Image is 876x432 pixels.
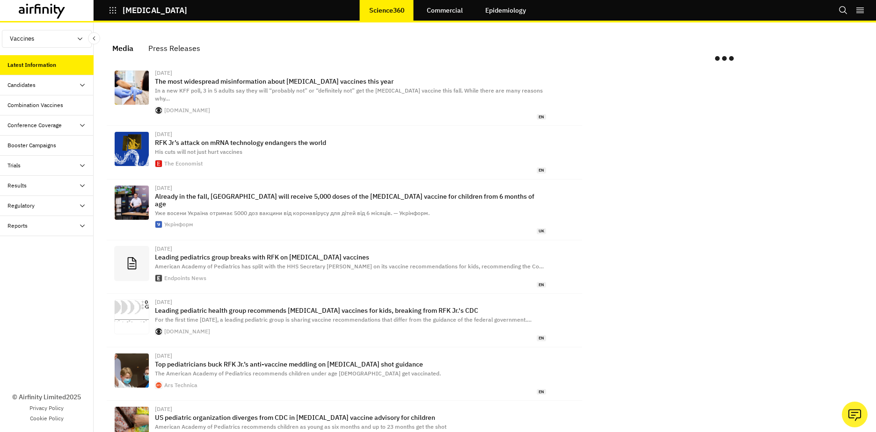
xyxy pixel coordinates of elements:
[155,160,162,167] img: favicon.ico
[115,132,149,166] img: 20250823_STD001.jpg
[537,228,546,234] span: uk
[155,382,162,389] img: cropped-ars-logo-512_480.png
[109,2,187,18] button: [MEDICAL_DATA]
[115,71,149,105] img: cbsn-fusion-most-widespread-misinformation-covid-19-vaccines-this-year-thumbnail.jpg
[7,61,56,69] div: Latest Information
[7,81,36,89] div: Candidates
[155,185,546,191] div: [DATE]
[155,414,546,421] p: US pediatric organization diverges from CDC in [MEDICAL_DATA] vaccine advisory for children
[164,275,206,281] div: Endpoints News
[155,275,162,281] img: apple-touch-icon.png
[7,161,21,170] div: Trials
[2,30,92,48] button: Vaccines
[107,240,582,294] a: [DATE]Leading pediatrics group breaks with RFK on [MEDICAL_DATA] vaccinesAmerican Academy of Pedi...
[155,78,546,85] p: The most widespread misinformation about [MEDICAL_DATA] vaccines this year
[537,282,546,288] span: en
[155,87,543,102] span: In a new KFF poll, 3 in 5 adults say they will “probably not” or “definitely not” get the [MEDICA...
[164,161,203,166] div: The Economist
[30,414,64,423] a: Cookie Policy
[155,107,162,114] img: favicon.ico
[537,335,546,341] span: en
[7,141,56,150] div: Booster Campaigns
[155,406,546,412] div: [DATE]
[155,370,441,377] span: The American Academy of Pediatrics recommends children under age [DEMOGRAPHIC_DATA] get vaccinated.
[7,202,35,210] div: Regulatory
[155,253,546,261] p: Leading pediatrics group breaks with RFK on [MEDICAL_DATA] vaccines
[155,263,544,270] span: American Academy of Pediatrics has split with the HHS Secretary [PERSON_NAME] on its vaccine reco...
[7,222,28,230] div: Reports
[155,70,546,76] div: [DATE]
[29,404,64,412] a: Privacy Policy
[155,209,430,216] span: Уже восени Україна отримає 5000 доз вакцини від коронавірусу для дітей від 6 місяців. — Укрінформ.
[107,126,582,179] a: [DATE]RFK Jr’s attack on mRNA technology endangers the worldHis cuts will not just hurt vaccinesT...
[115,186,149,220] img: 630_360_1755688499-656.jpg
[107,347,582,401] a: [DATE]Top pediatricians buck RFK Jr.’s anti-vaccine meddling on [MEDICAL_DATA] shot guidanceThe A...
[537,167,546,173] span: en
[155,221,162,228] img: touch-icon-ipad-retina.png
[107,180,582,240] a: [DATE]Already in the fall, [GEOGRAPHIC_DATA] will receive 5,000 doses of the [MEDICAL_DATA] vacci...
[155,360,546,368] p: Top pediatricians buck RFK Jr.’s anti-vaccine meddling on [MEDICAL_DATA] shot guidance
[107,294,582,347] a: [DATE]Leading pediatric health group recommends [MEDICAL_DATA] vaccines for kids, breaking from R...
[155,307,546,314] p: Leading pediatric health group recommends [MEDICAL_DATA] vaccines for kids, breaking from RFK Jr....
[155,148,242,155] span: His cuts will not just hurt vaccines
[164,222,193,227] div: Укрінформ
[155,246,546,252] div: [DATE]
[12,392,81,402] p: © Airfinity Limited 2025
[164,382,197,388] div: Ars Technica
[7,121,62,130] div: Conference Coverage
[112,41,133,55] div: Media
[155,139,546,146] p: RFK Jr’s attack on mRNA technology endangers the world
[7,101,63,109] div: Combination Vaccines
[155,353,546,359] div: [DATE]
[155,328,162,335] img: favicon.ico
[107,65,582,126] a: [DATE]The most widespread misinformation about [MEDICAL_DATA] vaccines this yearIn a new KFF poll...
[155,131,546,137] div: [DATE]
[155,316,532,323] span: For the first time [DATE], a leading pediatric group is sharing vaccine recommendations that diff...
[369,7,404,14] p: Science360
[537,389,546,395] span: en
[88,32,100,44] button: Close Sidebar
[148,41,200,55] div: Press Releases
[842,402,868,427] button: Ask our analysts
[155,193,546,208] p: Already in the fall, [GEOGRAPHIC_DATA] will receive 5,000 doses of the [MEDICAL_DATA] vaccine for...
[123,6,187,14] p: [MEDICAL_DATA]
[155,299,546,305] div: [DATE]
[7,181,27,190] div: Results
[115,353,149,388] img: GettyImages-1232871329-1152x648.jpeg
[537,114,546,120] span: en
[155,423,446,430] span: American Academy of Pediatrics recommends children as young as six months and up to 23 months get...
[839,2,848,18] button: Search
[115,300,149,334] img: etICpT2ul1QAAAAASUVORK5CYII=
[164,108,210,113] div: [DOMAIN_NAME]
[164,329,210,334] div: [DOMAIN_NAME]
